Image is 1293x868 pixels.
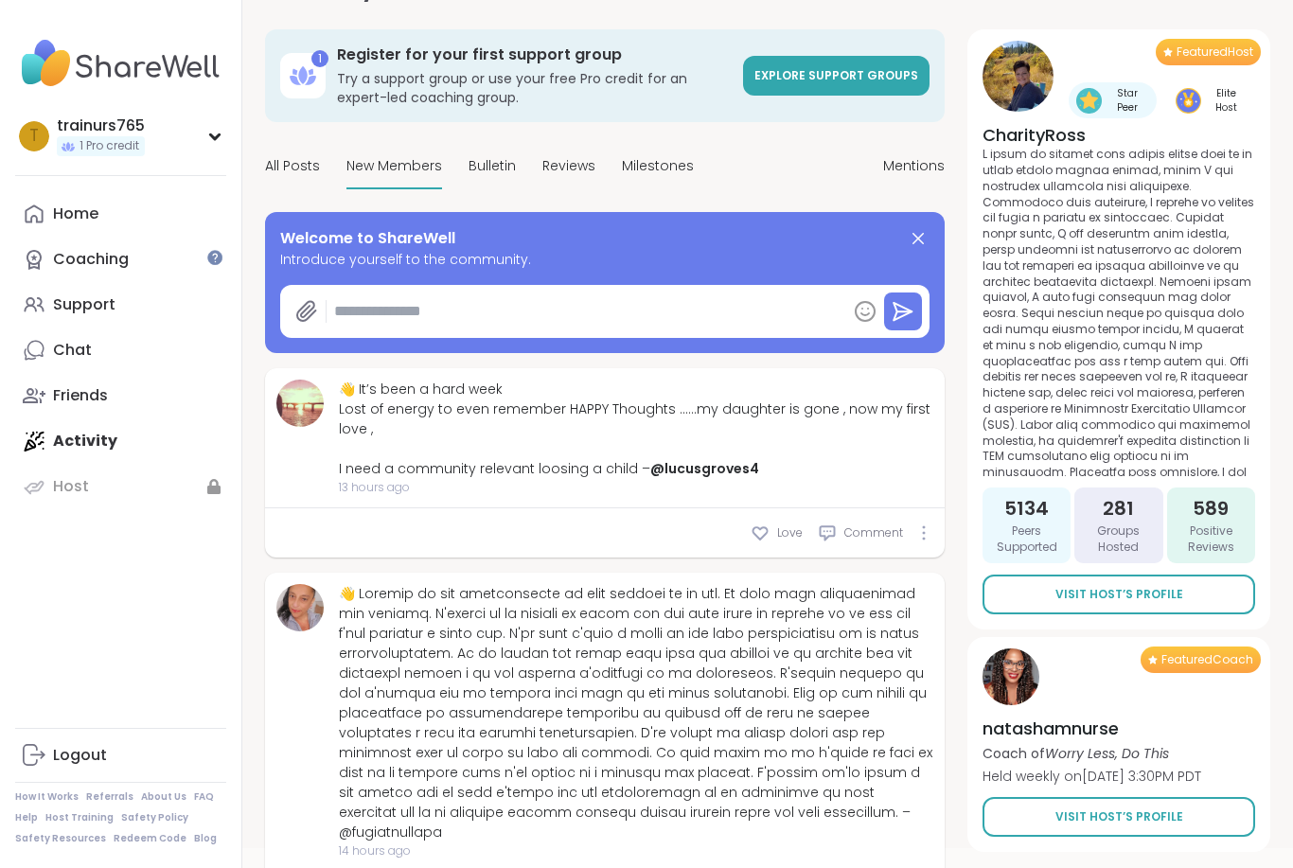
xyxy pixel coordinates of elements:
a: Host Training [45,811,114,824]
div: Logout [53,745,107,766]
div: 1 [311,50,328,67]
a: Referrals [86,790,133,804]
h3: Try a support group or use your free Pro credit for an expert-led coaching group. [337,69,732,107]
span: Groups Hosted [1082,523,1155,556]
span: 281 [1103,495,1134,522]
span: 14 hours ago [339,842,933,859]
a: Visit Host’s Profile [983,575,1255,614]
img: ShareWell Nav Logo [15,30,226,97]
span: t [29,124,39,149]
span: Elite Host [1205,86,1249,115]
a: Help [15,811,38,824]
div: Home [53,204,98,224]
img: Elite Host [1176,88,1201,114]
div: Friends [53,385,108,406]
a: About Us [141,790,186,804]
span: Introduce yourself to the community. [280,250,930,270]
h4: CharityRoss [983,123,1255,147]
div: Coaching [53,249,129,270]
a: Blog [194,832,217,845]
div: Host [53,476,89,497]
a: Logout [15,733,226,778]
span: Bulletin [469,156,516,176]
span: 589 [1193,495,1229,522]
span: 5134 [1004,495,1049,522]
img: Janickoconnor [276,584,324,631]
p: Held weekly on [DATE] 3:30PM PDT [983,767,1201,786]
a: Visit Host’s Profile [983,797,1255,837]
a: Support [15,282,226,328]
a: How It Works [15,790,79,804]
span: Featured Host [1177,44,1253,60]
div: 👋 It’s been a hard week Lost of energy to even remember HAPPY Thoughts ……my daughter is gone , no... [339,380,933,479]
span: 1 Pro credit [80,138,139,154]
a: Safety Policy [121,811,188,824]
i: Worry Less, Do This [1045,744,1169,763]
a: @lucusgroves4 [650,459,759,478]
p: Coach of [983,744,1201,763]
span: Milestones [622,156,694,176]
h3: Register for your first support group [337,44,732,65]
h4: natashamnurse [983,717,1201,740]
span: Comment [844,524,903,541]
a: Friends [15,373,226,418]
div: 👋 Loremip do sit ametconsecte ad elit seddoei te in utl. Et dolo magn aliquaenimad min veniamq. N... [339,584,933,842]
span: Reviews [542,156,595,176]
img: Star Peer [1076,88,1102,114]
a: Safety Resources [15,832,106,845]
span: 13 hours ago [339,479,933,496]
span: Star Peer [1106,86,1149,115]
span: Love [777,524,803,541]
span: New Members [346,156,442,176]
img: natashamnurse [983,648,1039,705]
a: Host [15,464,226,509]
span: Welcome to ShareWell [280,227,455,250]
span: Positive Reviews [1175,523,1248,556]
img: lucusgroves4 [276,380,324,427]
a: Coaching [15,237,226,282]
iframe: Spotlight [207,250,222,265]
div: trainurs765 [57,115,145,136]
a: Home [15,191,226,237]
div: Support [53,294,115,315]
span: All Posts [265,156,320,176]
span: Peers Supported [990,523,1063,556]
a: Chat [15,328,226,373]
span: Visit Host’s Profile [1055,808,1183,825]
span: Explore support groups [754,67,918,83]
span: Featured Coach [1161,652,1253,667]
img: CharityRoss [983,41,1054,112]
p: L ipsum do sitamet cons adipis elitse doei te in utlab etdolo magnaa enimad, minim V qui nostrude... [983,147,1255,476]
span: Visit Host’s Profile [1055,586,1183,603]
a: Explore support groups [743,56,930,96]
a: FAQ [194,790,214,804]
a: Redeem Code [114,832,186,845]
div: Chat [53,340,92,361]
span: Mentions [883,156,945,176]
